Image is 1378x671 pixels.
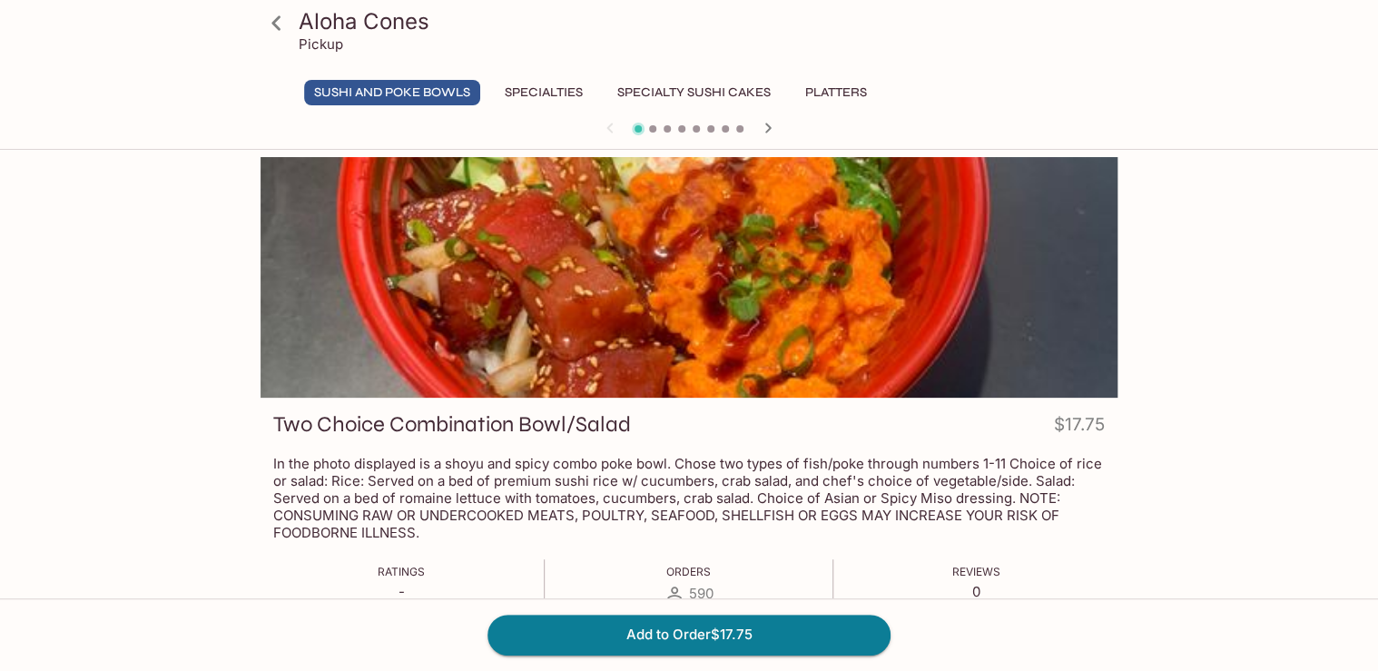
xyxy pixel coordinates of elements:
button: Platters [795,80,877,105]
span: Reviews [952,565,1000,578]
p: 0 [952,583,1000,600]
h3: Two Choice Combination Bowl/Salad [273,410,631,439]
button: Sushi and Poke Bowls [304,80,480,105]
span: 590 [689,585,714,602]
h3: Aloha Cones [299,7,1110,35]
p: Pickup [299,35,343,53]
h4: $17.75 [1054,410,1105,446]
button: Specialties [495,80,593,105]
div: Two Choice Combination Bowl/Salad [261,157,1117,398]
span: Ratings [378,565,425,578]
p: - [378,583,425,600]
button: Specialty Sushi Cakes [607,80,781,105]
button: Add to Order$17.75 [487,615,891,655]
span: Orders [666,565,711,578]
p: In the photo displayed is a shoyu and spicy combo poke bowl. Chose two types of fish/poke through... [273,455,1105,541]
